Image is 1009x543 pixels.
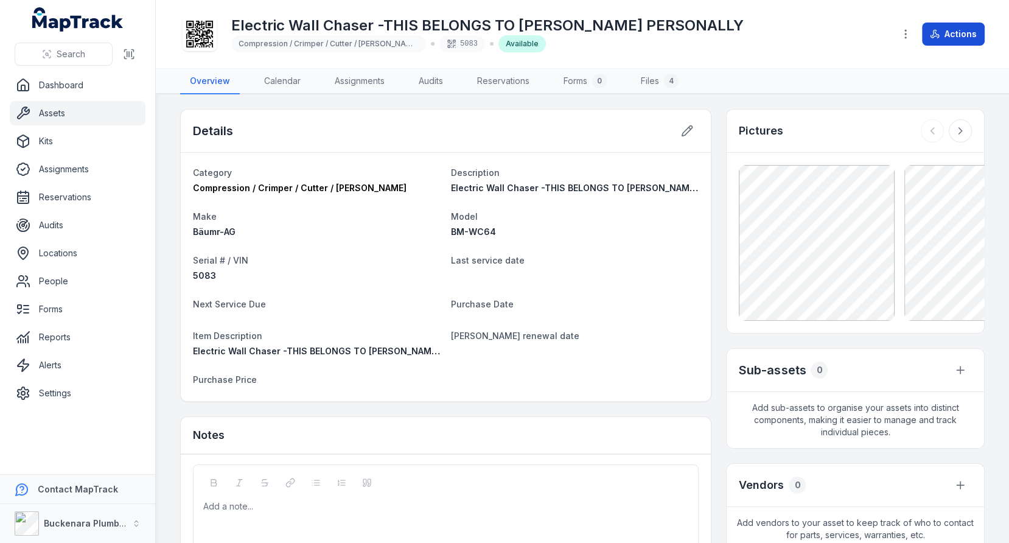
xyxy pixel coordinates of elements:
[451,183,756,193] span: Electric Wall Chaser -THIS BELONGS TO [PERSON_NAME] PERSONALLY
[193,346,498,356] span: Electric Wall Chaser -THIS BELONGS TO [PERSON_NAME] PERSONALLY
[451,299,514,309] span: Purchase Date
[451,331,579,341] span: [PERSON_NAME] renewal date
[32,7,124,32] a: MapTrack
[15,43,113,66] button: Search
[193,211,217,222] span: Make
[467,69,539,94] a: Reservations
[193,331,262,341] span: Item Description
[451,211,478,222] span: Model
[739,477,784,494] h3: Vendors
[10,129,145,153] a: Kits
[38,484,118,494] strong: Contact MapTrack
[451,167,500,178] span: Description
[631,69,688,94] a: Files4
[10,157,145,181] a: Assignments
[239,39,419,48] span: Compression / Crimper / Cutter / [PERSON_NAME]
[498,35,546,52] div: Available
[592,74,607,88] div: 0
[10,297,145,321] a: Forms
[739,362,806,379] h2: Sub-assets
[57,48,85,60] span: Search
[739,122,783,139] h3: Pictures
[811,362,828,379] div: 0
[10,381,145,405] a: Settings
[10,213,145,237] a: Audits
[10,185,145,209] a: Reservations
[193,374,257,385] span: Purchase Price
[664,74,679,88] div: 4
[193,226,236,237] span: Bäumr-AG
[193,427,225,444] h3: Notes
[10,73,145,97] a: Dashboard
[409,69,453,94] a: Audits
[727,392,984,448] span: Add sub-assets to organise your assets into distinct components, making it easier to manage and t...
[193,167,232,178] span: Category
[554,69,616,94] a: Forms0
[10,353,145,377] a: Alerts
[44,518,204,528] strong: Buckenara Plumbing Gas & Electrical
[10,101,145,125] a: Assets
[439,35,485,52] div: 5083
[193,183,407,193] span: Compression / Crimper / Cutter / [PERSON_NAME]
[193,299,266,309] span: Next Service Due
[193,270,216,281] span: 5083
[231,16,744,35] h1: Electric Wall Chaser -THIS BELONGS TO [PERSON_NAME] PERSONALLY
[922,23,985,46] button: Actions
[193,255,248,265] span: Serial # / VIN
[10,325,145,349] a: Reports
[254,69,310,94] a: Calendar
[325,69,394,94] a: Assignments
[10,269,145,293] a: People
[193,122,233,139] h2: Details
[451,255,525,265] span: Last service date
[180,69,240,94] a: Overview
[451,226,496,237] span: BM-WC64
[789,477,806,494] div: 0
[10,241,145,265] a: Locations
